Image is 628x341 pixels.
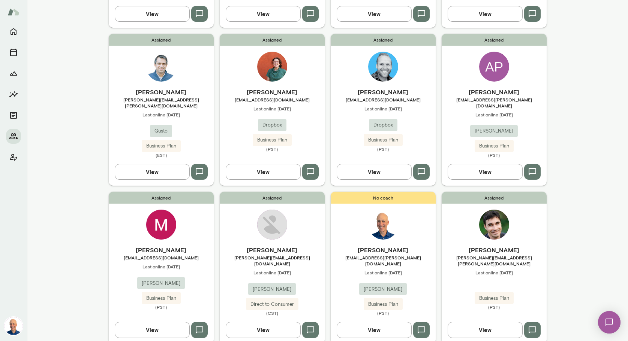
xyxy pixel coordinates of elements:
[6,66,21,81] button: Growth Plan
[442,270,547,275] span: Last online [DATE]
[220,192,325,204] span: Assigned
[109,304,214,310] span: (PST)
[337,322,412,338] button: View
[442,304,547,310] span: (PST)
[220,97,325,103] span: [EMAIL_ADDRESS][DOMAIN_NAME]
[142,142,181,150] span: Business Plan
[226,322,301,338] button: View
[479,210,509,240] img: Kevin Ball
[253,136,292,144] span: Business Plan
[470,127,518,135] span: [PERSON_NAME]
[6,150,21,165] button: Client app
[226,164,301,180] button: View
[220,246,325,255] h6: [PERSON_NAME]
[146,210,176,240] img: MatthewG Sherman
[257,52,287,82] img: Sarah Gurman
[442,97,547,109] span: [EMAIL_ADDRESS][PERSON_NAME][DOMAIN_NAME]
[150,127,172,135] span: Gusto
[364,136,403,144] span: Business Plan
[109,152,214,158] span: (EST)
[448,322,523,338] button: View
[6,108,21,123] button: Documents
[331,146,436,152] span: (PST)
[479,52,509,82] div: AP
[442,255,547,267] span: [PERSON_NAME][EMAIL_ADDRESS][PERSON_NAME][DOMAIN_NAME]
[448,164,523,180] button: View
[109,112,214,118] span: Last online [DATE]
[220,310,325,316] span: (CST)
[331,255,436,267] span: [EMAIL_ADDRESS][PERSON_NAME][DOMAIN_NAME]
[368,210,398,240] img: Mark Lazen
[109,97,214,109] span: [PERSON_NAME][EMAIL_ADDRESS][PERSON_NAME][DOMAIN_NAME]
[364,301,403,308] span: Business Plan
[331,270,436,275] span: Last online [DATE]
[368,52,398,82] img: Kyle Miller
[115,6,190,22] button: View
[475,295,514,302] span: Business Plan
[6,24,21,39] button: Home
[4,317,22,335] img: Mark Lazen
[331,106,436,112] span: Last online [DATE]
[220,270,325,275] span: Last online [DATE]
[442,152,547,158] span: (PST)
[258,121,286,129] span: Dropbox
[6,129,21,144] button: Members
[137,280,185,287] span: [PERSON_NAME]
[220,88,325,97] h6: [PERSON_NAME]
[475,142,514,150] span: Business Plan
[220,146,325,152] span: (PST)
[246,301,298,308] span: Direct to Consumer
[226,6,301,22] button: View
[337,6,412,22] button: View
[220,255,325,267] span: [PERSON_NAME][EMAIL_ADDRESS][DOMAIN_NAME]
[109,246,214,255] h6: [PERSON_NAME]
[331,246,436,255] h6: [PERSON_NAME]
[142,295,181,302] span: Business Plan
[442,34,547,46] span: Assigned
[146,52,176,82] img: Eric Jester
[442,192,547,204] span: Assigned
[442,112,547,118] span: Last online [DATE]
[331,192,436,204] span: No coach
[109,264,214,270] span: Last online [DATE]
[442,246,547,255] h6: [PERSON_NAME]
[109,34,214,46] span: Assigned
[257,210,287,240] img: Anthony Schmill
[6,87,21,102] button: Insights
[369,121,397,129] span: Dropbox
[331,97,436,103] span: [EMAIL_ADDRESS][DOMAIN_NAME]
[109,255,214,261] span: [EMAIL_ADDRESS][DOMAIN_NAME]
[115,164,190,180] button: View
[448,6,523,22] button: View
[442,88,547,97] h6: [PERSON_NAME]
[359,286,407,293] span: [PERSON_NAME]
[331,310,436,316] span: (PST)
[337,164,412,180] button: View
[220,34,325,46] span: Assigned
[6,45,21,60] button: Sessions
[109,192,214,204] span: Assigned
[331,88,436,97] h6: [PERSON_NAME]
[331,34,436,46] span: Assigned
[248,286,296,293] span: [PERSON_NAME]
[109,88,214,97] h6: [PERSON_NAME]
[220,106,325,112] span: Last online [DATE]
[115,322,190,338] button: View
[7,5,19,19] img: Mento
